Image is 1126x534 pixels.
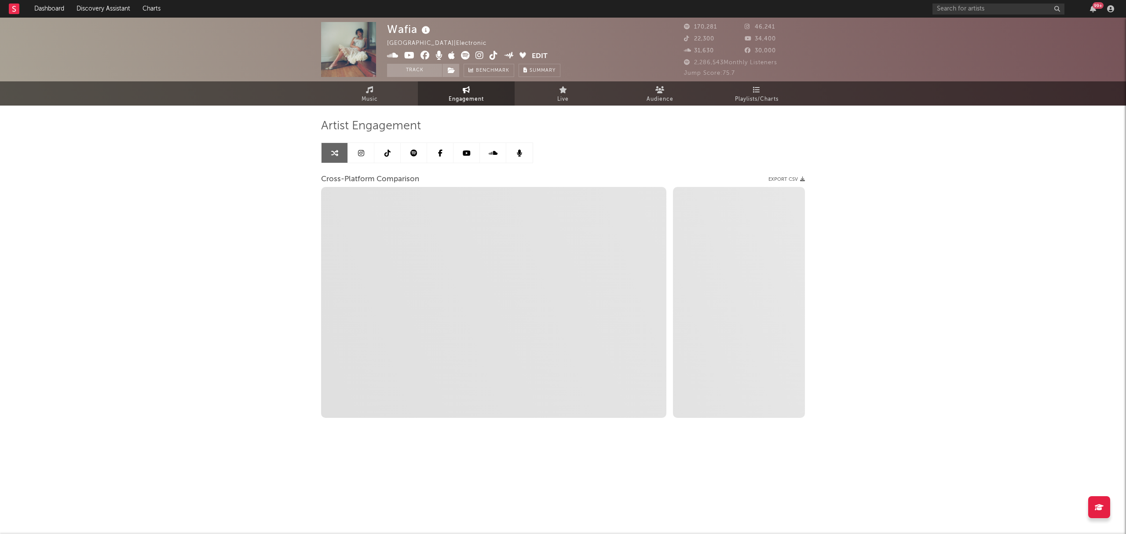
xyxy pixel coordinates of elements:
a: Audience [611,81,708,106]
span: Music [362,94,378,105]
span: 22,300 [684,36,714,42]
span: Live [557,94,569,105]
span: 46,241 [745,24,775,30]
span: 31,630 [684,48,714,54]
div: 99 + [1093,2,1104,9]
span: Engagement [449,94,484,105]
span: Benchmark [476,66,509,76]
span: 2,286,543 Monthly Listeners [684,60,777,66]
button: Track [387,64,442,77]
span: Jump Score: 75.7 [684,70,735,76]
span: Playlists/Charts [735,94,779,105]
button: 99+ [1090,5,1096,12]
span: Artist Engagement [321,121,421,132]
button: Summary [519,64,560,77]
div: Wafia [387,22,432,37]
a: Live [515,81,611,106]
span: 30,000 [745,48,776,54]
input: Search for artists [932,4,1064,15]
div: [GEOGRAPHIC_DATA] | Electronic [387,38,497,49]
a: Engagement [418,81,515,106]
span: 34,400 [745,36,776,42]
a: Music [321,81,418,106]
span: 170,281 [684,24,717,30]
span: Summary [530,68,556,73]
a: Playlists/Charts [708,81,805,106]
span: Cross-Platform Comparison [321,174,419,185]
button: Export CSV [768,177,805,182]
span: Audience [647,94,673,105]
button: Edit [532,51,548,62]
a: Benchmark [464,64,514,77]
